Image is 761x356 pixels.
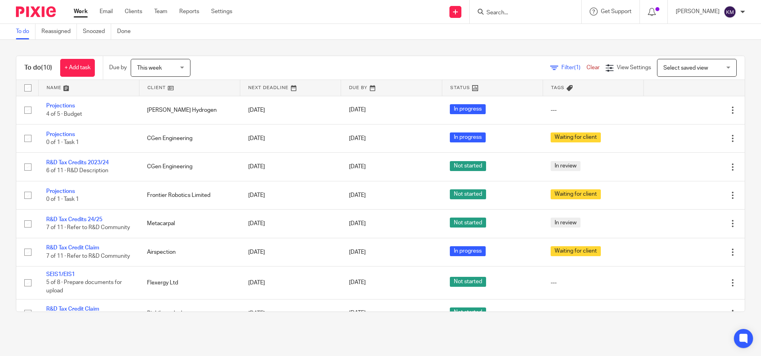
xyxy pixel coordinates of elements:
[179,8,199,16] a: Reports
[83,24,111,39] a: Snoozed
[240,153,341,181] td: [DATE]
[46,160,109,165] a: R&D Tax Credits 2023/24
[450,246,486,256] span: In progress
[551,132,601,142] span: Waiting for client
[117,24,137,39] a: Done
[349,193,366,198] span: [DATE]
[46,140,79,145] span: 0 of 1 · Task 1
[561,65,586,70] span: Filter
[551,309,635,317] div: ---
[16,24,35,39] a: To do
[551,246,601,256] span: Waiting for client
[574,65,581,70] span: (1)
[139,96,240,124] td: [PERSON_NAME] Hydrogen
[450,161,486,171] span: Not started
[139,124,240,152] td: CGen Engineering
[551,86,565,90] span: Tags
[139,238,240,266] td: Airspection
[137,65,162,71] span: This week
[617,65,651,70] span: View Settings
[349,164,366,169] span: [DATE]
[46,272,75,277] a: SEIS1/EIS1
[125,8,142,16] a: Clients
[240,96,341,124] td: [DATE]
[139,299,240,327] td: BioLiberty Ltd
[46,245,99,251] a: R&D Tax Credit Claim
[349,311,366,316] span: [DATE]
[349,221,366,226] span: [DATE]
[240,267,341,299] td: [DATE]
[450,218,486,228] span: Not started
[663,65,708,71] span: Select saved view
[211,8,232,16] a: Settings
[46,306,99,312] a: R&D Tax Credit Claim
[139,267,240,299] td: Flexergy Ltd
[154,8,167,16] a: Team
[240,238,341,266] td: [DATE]
[450,132,486,142] span: In progress
[676,8,720,16] p: [PERSON_NAME]
[46,103,75,109] a: Projections
[60,59,95,77] a: + Add task
[74,8,88,16] a: Work
[46,225,130,231] span: 7 of 11 · Refer to R&D Community
[240,299,341,327] td: [DATE]
[46,280,122,294] span: 5 of 8 · Prepare documents for upload
[450,307,486,317] span: Not started
[46,168,108,174] span: 6 of 11 · R&D Description
[450,277,486,287] span: Not started
[551,161,581,171] span: In review
[46,253,130,259] span: 7 of 11 · Refer to R&D Community
[46,132,75,137] a: Projections
[551,189,601,199] span: Waiting for client
[46,189,75,194] a: Projections
[46,217,102,222] a: R&D Tax Credits 24/25
[586,65,600,70] a: Clear
[551,218,581,228] span: In review
[139,181,240,209] td: Frontier Robotics Limited
[240,124,341,152] td: [DATE]
[24,64,52,72] h1: To do
[349,107,366,113] span: [DATE]
[16,6,56,17] img: Pixie
[601,9,632,14] span: Get Support
[240,181,341,209] td: [DATE]
[551,279,635,287] div: ---
[486,10,557,17] input: Search
[450,189,486,199] span: Not started
[349,136,366,141] span: [DATE]
[109,64,127,72] p: Due by
[41,24,77,39] a: Reassigned
[139,153,240,181] td: CGen Engineering
[46,111,82,117] span: 4 of 5 · Budget
[349,280,366,286] span: [DATE]
[724,6,736,18] img: svg%3E
[100,8,113,16] a: Email
[551,106,635,114] div: ---
[139,210,240,238] td: Metacarpal
[46,196,79,202] span: 0 of 1 · Task 1
[41,64,52,71] span: (10)
[349,249,366,255] span: [DATE]
[240,210,341,238] td: [DATE]
[450,104,486,114] span: In progress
